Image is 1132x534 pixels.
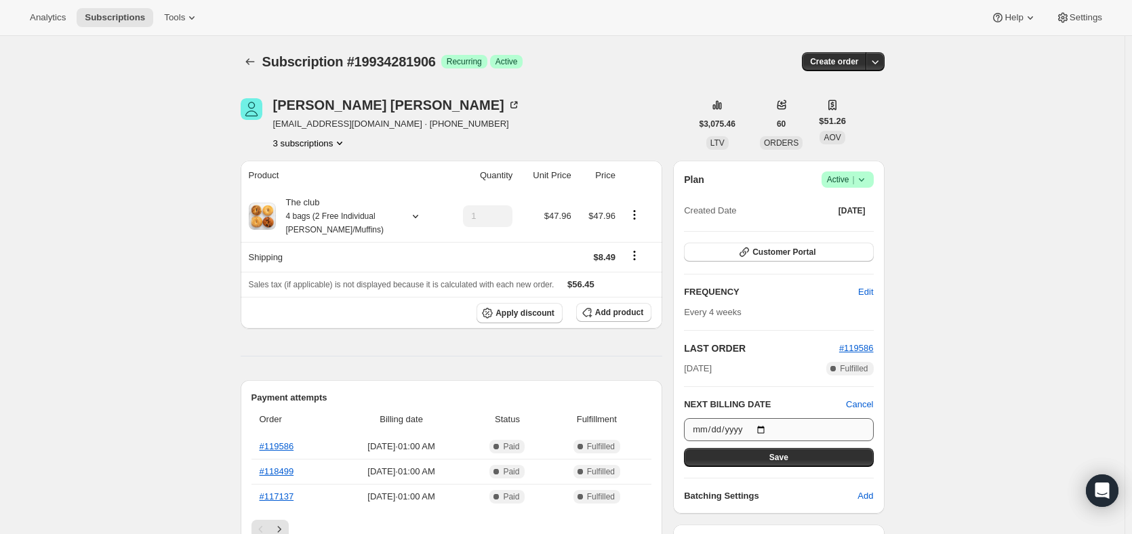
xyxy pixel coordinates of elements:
span: Fulfilled [587,466,615,477]
span: Add [857,489,873,503]
span: | [852,174,854,185]
th: Unit Price [517,161,575,190]
span: Active [827,173,868,186]
h6: Batching Settings [684,489,857,503]
button: Subscriptions [241,52,260,71]
span: [DATE] [838,205,866,216]
a: #119586 [839,343,874,353]
div: [PERSON_NAME] [PERSON_NAME] [273,98,521,112]
span: Edit [858,285,873,299]
button: Product actions [273,136,347,150]
span: [DATE] · 01:00 AM [338,465,465,478]
span: Fulfillment [550,413,644,426]
span: 60 [777,119,786,129]
span: Created Date [684,204,736,218]
span: [EMAIL_ADDRESS][DOMAIN_NAME] · [PHONE_NUMBER] [273,117,521,131]
span: $8.49 [593,252,615,262]
span: Tools [164,12,185,23]
button: Edit [850,281,881,303]
span: Analytics [30,12,66,23]
span: Fulfilled [840,363,868,374]
div: The club [276,196,398,237]
button: Analytics [22,8,74,27]
span: Sales tax (if applicable) is not displayed because it is calculated with each new order. [249,280,554,289]
h2: FREQUENCY [684,285,858,299]
button: Subscriptions [77,8,153,27]
span: Paid [503,491,519,502]
button: Create order [802,52,866,71]
button: Apply discount [477,303,563,323]
h2: Payment attempts [251,391,652,405]
th: Shipping [241,242,445,272]
span: Billing date [338,413,465,426]
span: LTV [710,138,725,148]
img: product img [249,203,276,230]
th: Product [241,161,445,190]
span: $3,075.46 [700,119,735,129]
a: #118499 [260,466,294,476]
small: 4 bags (2 Free Individual [PERSON_NAME]/Muffins) [286,211,384,234]
span: Paid [503,441,519,452]
th: Quantity [444,161,517,190]
button: Product actions [624,207,645,222]
h2: NEXT BILLING DATE [684,398,846,411]
span: Save [769,452,788,463]
span: AOV [824,133,841,142]
h2: Plan [684,173,704,186]
button: $3,075.46 [691,115,744,133]
button: Add [849,485,881,507]
span: $56.45 [567,279,594,289]
div: Open Intercom Messenger [1086,474,1118,507]
button: 60 [769,115,794,133]
span: ORDERS [764,138,799,148]
button: Tools [156,8,207,27]
span: $47.96 [544,211,571,221]
span: Recurring [447,56,482,67]
th: Price [575,161,620,190]
span: Paid [503,466,519,477]
a: #119586 [260,441,294,451]
button: [DATE] [830,201,874,220]
span: $51.26 [819,115,846,128]
button: Add product [576,303,651,322]
span: Active [496,56,518,67]
span: [DATE] · 01:00 AM [338,490,465,504]
span: Customer Portal [752,247,815,258]
th: Order [251,405,334,434]
button: Help [983,8,1045,27]
button: Customer Portal [684,243,873,262]
span: Apply discount [496,308,554,319]
button: Save [684,448,873,467]
span: Every 4 weeks [684,307,742,317]
span: Subscriptions [85,12,145,23]
span: $47.96 [588,211,615,221]
span: Add product [595,307,643,318]
button: Cancel [846,398,873,411]
span: Create order [810,56,858,67]
span: Help [1005,12,1023,23]
a: #117137 [260,491,294,501]
h2: LAST ORDER [684,342,839,355]
span: Subscription #19934281906 [262,54,436,69]
button: #119586 [839,342,874,355]
button: Settings [1048,8,1110,27]
span: Robert Teplitz [241,98,262,120]
span: [DATE] · 01:00 AM [338,440,465,453]
button: Shipping actions [624,248,645,263]
span: [DATE] [684,362,712,375]
span: Fulfilled [587,441,615,452]
span: Settings [1070,12,1102,23]
span: Fulfilled [587,491,615,502]
span: Status [472,413,542,426]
